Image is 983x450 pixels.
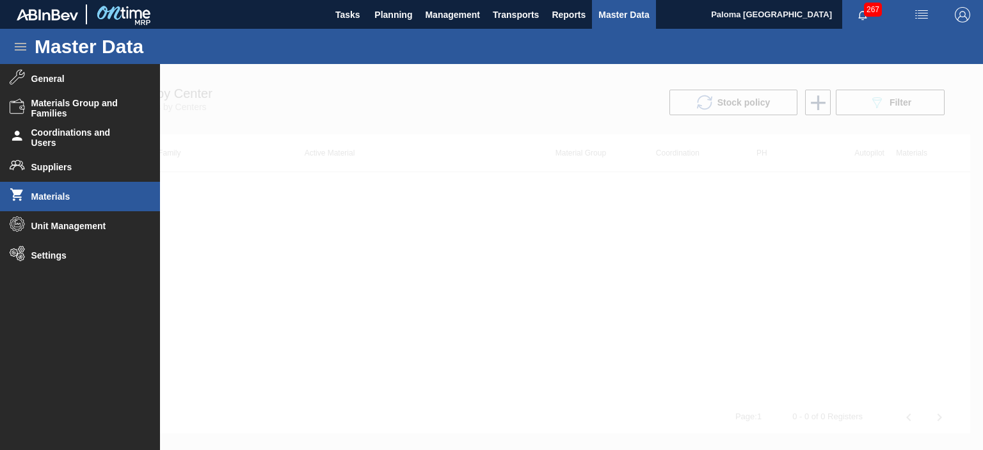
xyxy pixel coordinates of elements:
span: Coordinations and Users [31,127,137,148]
span: General [31,74,137,84]
span: 267 [864,3,882,17]
img: userActions [914,7,929,22]
span: Planning [374,7,412,22]
span: Tasks [333,7,362,22]
img: Logout [955,7,970,22]
img: TNhmsLtSVTkK8tSr43FrP2fwEKptu5GPRR3wAAAABJRU5ErkJggg== [17,9,78,20]
span: Materials [31,191,137,202]
span: Suppliers [31,162,137,172]
span: Settings [31,250,137,261]
h1: Master Data [35,39,262,54]
span: Master Data [598,7,649,22]
span: Transports [493,7,539,22]
span: Unit Management [31,221,137,231]
span: Management [425,7,480,22]
button: Notifications [842,6,883,24]
span: Reports [552,7,586,22]
span: Materials Group and Families [31,98,137,118]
